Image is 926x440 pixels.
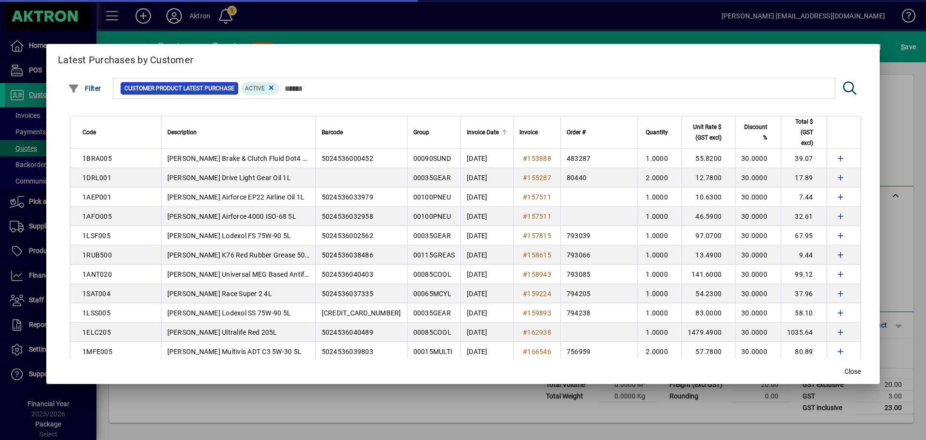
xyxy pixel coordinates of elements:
[519,153,555,164] a: #153888
[519,127,555,138] div: Invoice
[523,251,527,259] span: #
[322,309,401,317] span: [CREDIT_CARD_NUMBER]
[735,303,781,323] td: 30.0000
[560,149,638,168] td: 483287
[527,348,551,355] span: 166546
[413,328,451,336] span: 00085COOL
[68,85,101,92] span: Filter
[46,44,880,72] h2: Latest Purchases by Customer
[519,127,538,138] span: Invoice
[241,82,280,95] mat-chip: Product Activation Status: Active
[245,85,265,92] span: Active
[527,193,551,201] span: 157511
[322,213,373,220] span: 5024536032958
[523,348,527,355] span: #
[741,122,776,143] div: Discount %
[519,308,555,318] a: #159893
[638,245,681,265] td: 1.0000
[681,245,735,265] td: 13.4900
[82,155,112,162] span: 1BRA005
[638,303,681,323] td: 1.0000
[787,116,813,148] span: Total $ (GST excl)
[781,226,827,245] td: 67.95
[523,270,527,278] span: #
[781,284,827,303] td: 37.96
[413,174,451,182] span: 00035GEAR
[82,309,110,317] span: 1LSS005
[82,251,112,259] span: 1RUB500
[681,207,735,226] td: 46.5900
[638,226,681,245] td: 1.0000
[681,187,735,207] td: 10.6300
[413,251,455,259] span: 00115GREAS
[527,232,551,240] span: 157815
[681,226,735,245] td: 97.0700
[413,290,451,298] span: 00065MCYL
[413,232,451,240] span: 00035GEAR
[461,303,513,323] td: [DATE]
[646,127,668,138] span: Quantity
[681,303,735,323] td: 83.0000
[461,207,513,226] td: [DATE]
[781,187,827,207] td: 7.44
[527,174,551,182] span: 155287
[167,251,336,259] span: [PERSON_NAME] K76 Red Rubber Grease 500gm (tub)
[322,127,343,138] span: Barcode
[638,207,681,226] td: 1.0000
[681,265,735,284] td: 141.6000
[167,232,291,240] span: [PERSON_NAME] Lodexol FS 75W-90 5L
[82,174,111,182] span: 1DRL001
[413,348,453,355] span: 00015MULTI
[523,232,527,240] span: #
[82,270,112,278] span: 1ANT020
[735,149,781,168] td: 30.0000
[82,127,155,138] div: Code
[781,303,827,323] td: 58.10
[461,323,513,342] td: [DATE]
[735,187,781,207] td: 30.0000
[735,168,781,187] td: 30.0000
[560,168,638,187] td: 80440
[527,290,551,298] span: 159224
[467,127,507,138] div: Invoice Date
[167,127,310,138] div: Description
[560,245,638,265] td: 793066
[560,303,638,323] td: 794238
[519,250,555,260] a: #158615
[781,323,827,342] td: 1035.64
[82,232,110,240] span: 1LSF005
[781,265,827,284] td: 99.12
[560,284,638,303] td: 794205
[527,270,551,278] span: 158943
[519,230,555,241] a: #157815
[413,127,429,138] span: Group
[638,323,681,342] td: 1.0000
[681,323,735,342] td: 1479.4900
[688,122,730,143] div: Unit Rate $ (GST excl)
[322,193,373,201] span: 5024536033979
[527,328,551,336] span: 162938
[413,155,451,162] span: 00090SUND
[413,270,451,278] span: 00085COOL
[461,342,513,361] td: [DATE]
[167,127,197,138] span: Description
[467,127,499,138] span: Invoice Date
[844,367,861,377] span: Close
[461,226,513,245] td: [DATE]
[167,155,311,162] span: [PERSON_NAME] Brake & Clutch Fluid Dot4 5L
[735,245,781,265] td: 30.0000
[527,213,551,220] span: 157511
[681,149,735,168] td: 55.8200
[413,213,451,220] span: 00100PNEU
[688,122,722,143] span: Unit Rate $ (GST excl)
[66,80,104,97] button: Filter
[781,207,827,226] td: 32.61
[82,328,111,336] span: 1ELC205
[523,328,527,336] span: #
[567,127,586,138] span: Order #
[322,328,373,336] span: 5024536040489
[781,168,827,187] td: 17.89
[167,328,277,336] span: [PERSON_NAME] Ultralife Red 205L
[322,348,373,355] span: 5024536039803
[461,245,513,265] td: [DATE]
